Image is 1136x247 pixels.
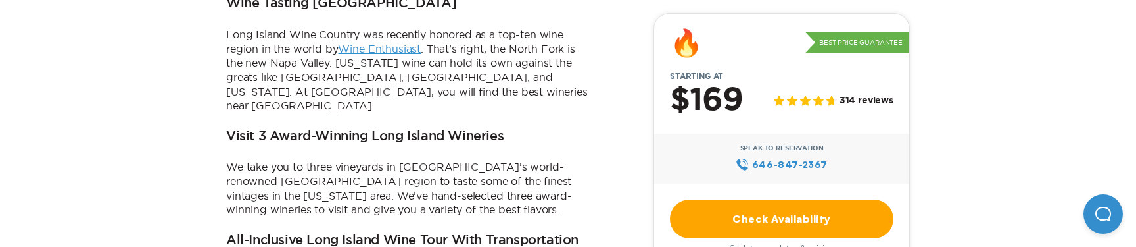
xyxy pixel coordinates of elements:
[226,129,504,145] h3: Visit 3 Award-Winning Long Island Wineries
[805,32,909,54] p: Best Price Guarantee
[752,157,828,172] span: 646‍-847‍-2367
[338,43,421,55] a: Wine Enthusiast
[840,96,893,107] span: 314 reviews
[1083,194,1123,234] iframe: Help Scout Beacon - Open
[670,30,703,56] div: 🔥
[736,157,827,172] a: 646‍-847‍-2367
[654,72,739,81] span: Starting at
[670,200,893,238] a: Check Availability
[670,84,743,118] h2: $169
[740,144,824,152] span: Speak to Reservation
[226,160,594,217] p: We take you to three vineyards in [GEOGRAPHIC_DATA]’s world-renowned [GEOGRAPHIC_DATA] region to ...
[226,28,594,113] p: Long Island Wine Country was recently honored as a top-ten wine region in the world by . That’s r...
